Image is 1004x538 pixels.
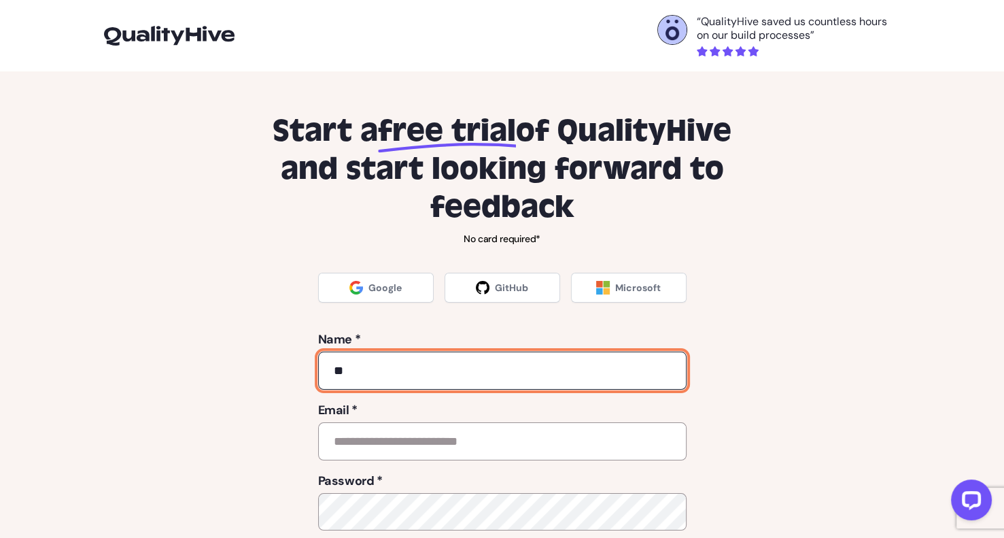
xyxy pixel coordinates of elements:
span: Google [368,281,402,295]
span: of QualityHive and start looking forward to feedback [281,112,732,226]
span: Microsoft [615,281,661,295]
p: No card required* [252,232,752,246]
span: Start a [273,112,378,150]
a: GitHub [445,273,560,303]
iframe: LiveChat chat widget [940,474,997,531]
span: GitHub [495,281,528,295]
a: Microsoft [571,273,687,303]
label: Password * [318,471,687,490]
img: logo-icon [104,26,235,45]
a: Google [318,273,434,303]
label: Email * [318,401,687,420]
label: Name * [318,330,687,349]
span: free trial [378,112,516,150]
img: Otelli Design [658,16,687,44]
p: “QualityHive saved us countless hours on our build processes” [697,15,901,42]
